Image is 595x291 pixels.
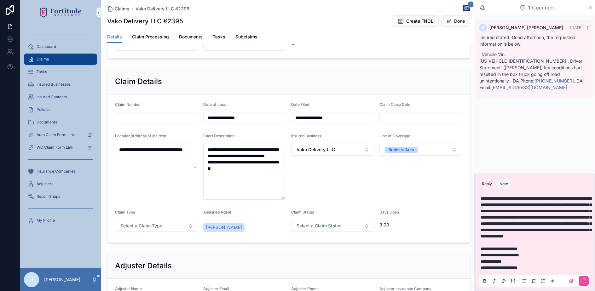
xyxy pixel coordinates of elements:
[203,223,245,232] a: [PERSON_NAME]
[37,82,71,87] span: Insured Businesses
[24,191,97,202] a: Repair Shops
[115,220,198,232] button: Select Button
[37,44,56,49] span: Dashboard
[491,85,567,90] a: [EMAIL_ADDRESS][DOMAIN_NAME]
[500,181,508,186] div: Note
[107,31,122,43] a: Details
[203,134,234,138] span: Short Description
[441,15,470,27] button: Done
[291,210,314,214] span: Claim Status
[213,34,225,40] span: Tasks
[534,78,574,83] a: [PHONE_NUMBER]
[213,31,225,44] a: Tasks
[37,194,60,199] span: Repair Shops
[37,169,75,174] span: Insurance Companies
[479,34,590,47] p: Insured stated: Good afternoon, the requested information is below:
[24,166,97,177] a: Insurance Companies
[20,25,101,234] div: scrollable content
[107,34,122,40] span: Details
[24,41,97,52] a: Dashboard
[115,210,135,214] span: Claim Type
[24,104,97,115] a: Policies
[528,4,555,11] span: 1 Comment
[24,117,97,128] a: Documents
[107,17,183,26] h1: Vako Delivery LLC #2395
[406,18,433,24] span: Create FNOL
[115,261,172,271] h2: Adjuster Details
[132,34,169,40] span: Claim Processing
[37,57,49,62] span: Claims
[479,51,590,91] p: . Vehicle Vin: [US_VEHICLE_IDENTIFICATION_NUMBER] . Driver Statement: ([PERSON_NAME]) Icy conditi...
[136,6,189,12] a: Vako Delivery LLC #2395
[235,31,257,44] a: Subclaims
[203,210,231,214] span: Assigned Agent
[297,146,335,153] span: Vako Delivery LLC
[115,6,129,12] span: Claims
[291,41,295,48] span: --
[24,91,97,103] a: Insured Contacts
[291,144,374,156] button: Select Button
[115,286,142,291] span: Adjuster Name
[379,144,463,156] button: Select Button
[479,180,494,188] button: Reply
[379,102,410,107] span: Claim Close Date
[203,286,229,291] span: Adjuster Email
[468,1,474,8] span: 1
[115,134,166,138] span: Location/Address of Incident
[389,147,414,153] div: Business Auto
[40,8,82,18] img: App logo
[497,180,511,188] button: Note
[291,220,374,232] button: Select Button
[297,223,342,229] span: Select a Claim Status
[44,277,80,283] p: [PERSON_NAME]
[379,210,399,214] span: Days Open
[37,120,57,125] span: Documents
[463,5,470,13] button: 1
[291,134,321,138] span: Insured Business
[24,66,97,77] a: Tasks
[203,102,226,107] span: Date of Loss
[481,25,486,30] span: JP
[115,77,162,87] h2: Claim Details
[392,15,439,27] button: Create FNOL
[179,34,203,40] span: Documents
[37,145,73,150] span: WC Claim Form Link
[489,25,563,31] span: [PERSON_NAME] [PERSON_NAME]
[37,107,50,112] span: Policies
[120,223,162,229] span: Select a Claim Type
[29,276,35,283] span: JP
[24,129,97,140] a: Auto Claim Form Link
[37,218,55,223] span: My Profile
[570,25,582,30] span: [DATE]
[179,31,203,44] a: Documents
[107,6,129,12] a: Claims
[37,181,53,186] span: Adjusters
[24,142,97,153] a: WC Claim Form Link
[24,54,97,65] a: Claims
[24,215,97,226] a: My Profile
[291,286,319,291] span: Adjuster Phone
[379,222,463,228] span: 3.00
[37,132,75,137] span: Auto Claim Form Link
[235,34,257,40] span: Subclaims
[206,224,242,231] span: [PERSON_NAME]
[379,286,431,291] span: Adjuster Insurance Company
[37,94,67,100] span: Insured Contacts
[37,69,47,74] span: Tasks
[115,102,141,107] span: Claim Number
[379,134,410,138] span: Line of Coverage
[24,79,97,90] a: Insured Businesses
[132,31,169,44] a: Claim Processing
[24,178,97,190] a: Adjusters
[291,102,309,107] span: Date Filed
